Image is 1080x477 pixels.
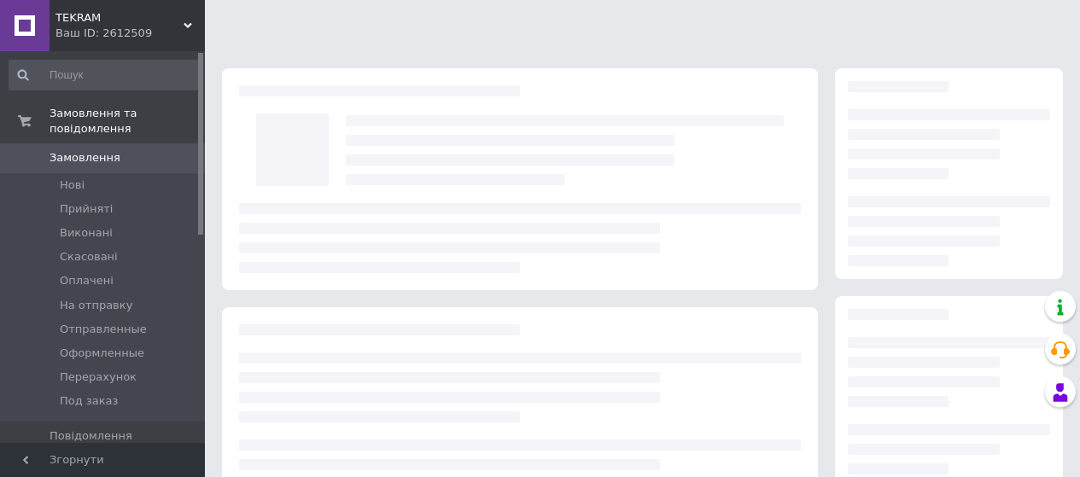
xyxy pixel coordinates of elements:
[60,393,118,409] span: Под заказ
[9,60,201,90] input: Пошук
[60,322,147,337] span: Отправленные
[55,26,205,41] div: Ваш ID: 2612509
[50,150,120,166] span: Замовлення
[60,225,113,241] span: Виконані
[60,249,118,265] span: Скасовані
[55,10,184,26] span: TEKRAM
[60,298,132,313] span: На отправку
[60,177,85,193] span: Нові
[50,106,205,137] span: Замовлення та повідомлення
[60,273,114,288] span: Оплачені
[60,201,113,217] span: Прийняті
[50,428,132,444] span: Повідомлення
[60,346,144,361] span: Оформленные
[60,369,137,385] span: Перерахунок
